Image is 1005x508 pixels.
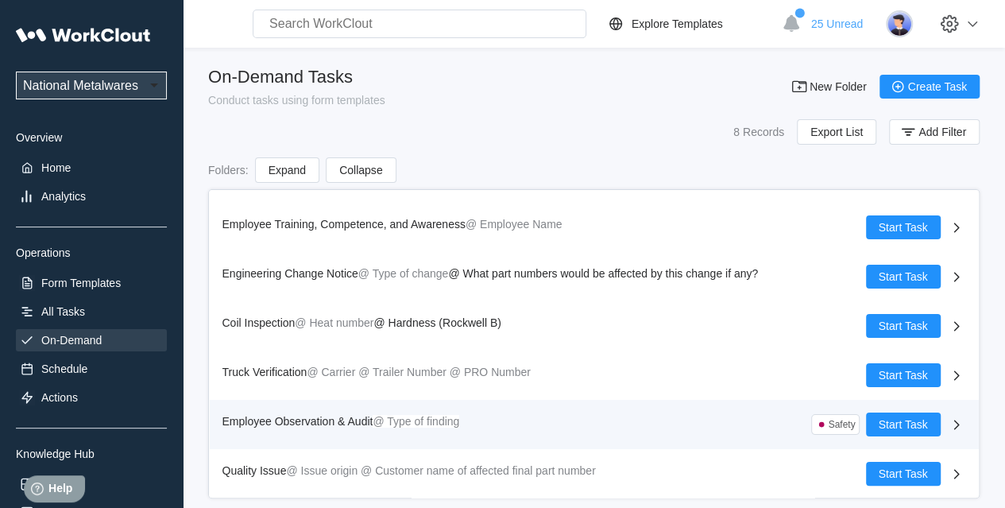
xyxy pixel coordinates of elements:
[210,449,979,498] a: Quality Issue@ Issue origin@ Customer name of affected final part numberStart Task
[41,363,87,375] div: Schedule
[879,320,928,332] span: Start Task
[373,415,459,428] mark: @ Type of finding
[253,10,586,38] input: Search WorkClout
[908,81,967,92] span: Create Task
[879,271,928,282] span: Start Task
[208,94,385,107] div: Conduct tasks using form templates
[16,473,167,495] a: Assets
[210,203,979,252] a: Employee Training, Competence, and Awareness@ Employee NameStart Task
[16,329,167,351] a: On-Demand
[358,366,446,378] mark: @ Trailer Number
[918,126,966,138] span: Add Filter
[466,218,562,231] mark: @ Employee Name
[269,165,306,176] span: Expand
[222,316,296,329] span: Coil Inspection
[41,391,78,404] div: Actions
[295,316,373,329] mark: @ Heat number
[255,157,319,183] button: Expand
[733,126,784,138] div: 8 Records
[41,161,71,174] div: Home
[879,222,928,233] span: Start Task
[606,14,774,33] a: Explore Templates
[810,81,867,92] span: New Folder
[16,157,167,179] a: Home
[866,413,941,436] button: Start Task
[210,301,979,351] a: Coil Inspection@ Heat number@ Hardness (Rockwell B)Start Task
[208,164,249,176] div: Folders :
[210,252,979,301] a: Engineering Change Notice@ Type of change@ What part numbers would be affected by this change if ...
[210,351,979,400] a: Truck Verification@ Carrier@ Trailer Number@ PRO NumberStart Task
[879,370,928,381] span: Start Task
[632,17,723,30] div: Explore Templates
[16,246,167,259] div: Operations
[41,277,121,289] div: Form Templates
[16,301,167,323] a: All Tasks
[781,75,879,99] button: New Folder
[326,157,396,183] button: Collapse
[16,358,167,380] a: Schedule
[286,464,358,477] mark: @ Issue origin
[41,305,85,318] div: All Tasks
[448,267,758,280] span: @ What part numbers would be affected by this change if any?
[16,448,167,460] div: Knowledge Hub
[450,366,531,378] mark: @ PRO Number
[879,419,928,430] span: Start Task
[866,215,941,239] button: Start Task
[16,272,167,294] a: Form Templates
[879,75,980,99] button: Create Task
[307,366,355,378] mark: @ Carrier
[222,464,287,477] span: Quality Issue
[886,10,913,37] img: user-5.png
[866,265,941,289] button: Start Task
[810,126,863,138] span: Export List
[828,419,855,430] div: Safety
[866,363,941,387] button: Start Task
[41,334,102,347] div: On-Demand
[866,314,941,338] button: Start Task
[797,119,876,145] button: Export List
[811,17,863,30] span: 25 Unread
[222,415,373,428] span: Employee Observation & Audit
[373,316,501,329] span: @ Hardness (Rockwell B)
[361,464,596,477] mark: @ Customer name of affected final part number
[222,218,466,231] span: Employee Training, Competence, and Awareness
[866,462,941,486] button: Start Task
[16,131,167,144] div: Overview
[358,267,449,280] mark: @ Type of change
[16,185,167,207] a: Analytics
[210,400,979,449] a: Employee Observation & Audit@ Type of findingSafetyStart Task
[41,190,86,203] div: Analytics
[339,165,382,176] span: Collapse
[222,267,358,280] span: Engineering Change Notice
[208,67,385,87] div: On-Demand Tasks
[879,468,928,479] span: Start Task
[222,366,307,378] span: Truck Verification
[889,119,980,145] button: Add Filter
[16,386,167,409] a: Actions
